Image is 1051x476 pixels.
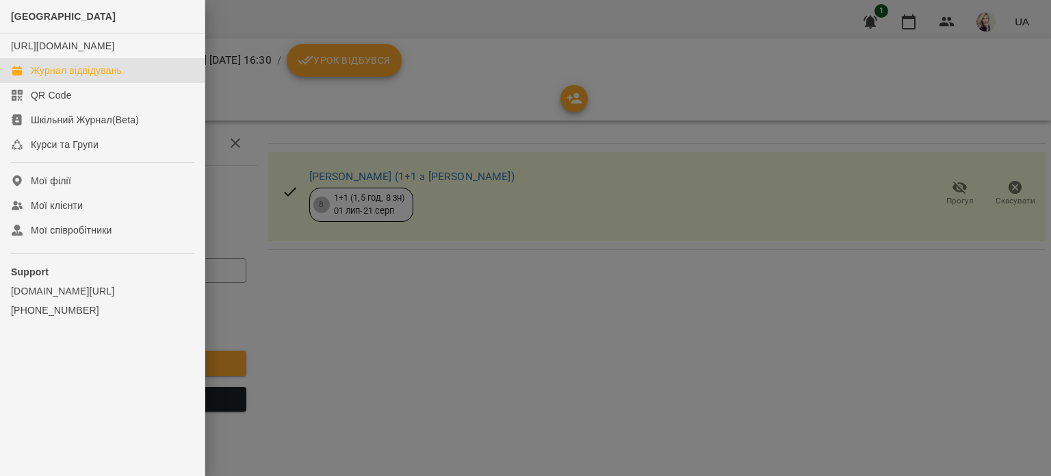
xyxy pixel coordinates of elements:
div: QR Code [31,88,72,102]
div: Мої співробітники [31,223,112,237]
a: [DOMAIN_NAME][URL] [11,284,194,298]
a: [URL][DOMAIN_NAME] [11,40,114,51]
div: Шкільний Журнал(Beta) [31,113,139,127]
p: Support [11,265,194,279]
div: Мої філії [31,174,71,188]
div: Мої клієнти [31,199,83,212]
span: [GEOGRAPHIC_DATA] [11,11,116,22]
div: Журнал відвідувань [31,64,122,77]
a: [PHONE_NUMBER] [11,303,194,317]
div: Курси та Групи [31,138,99,151]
